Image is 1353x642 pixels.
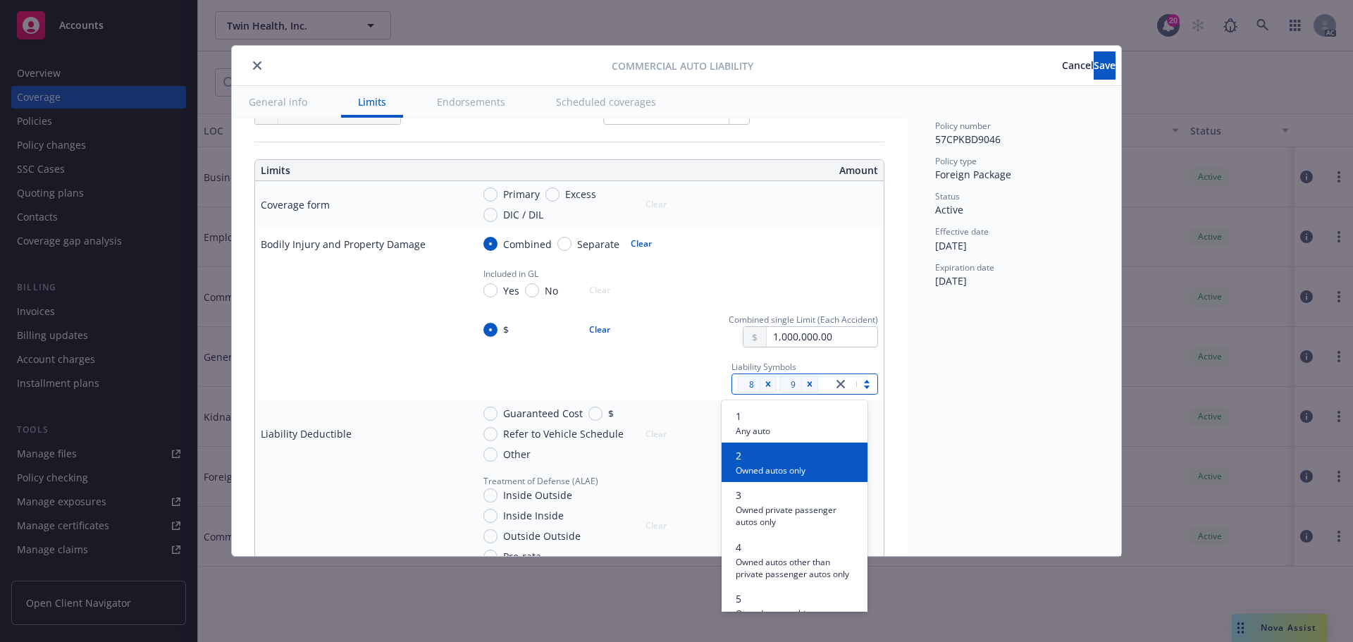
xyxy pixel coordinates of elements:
[503,529,581,543] span: Outside Outside
[736,488,859,502] span: 3
[1062,58,1094,72] span: Cancel
[539,86,673,118] button: Scheduled coverages
[525,283,539,297] input: No
[760,376,777,393] div: Remove [object Object]
[503,447,531,462] span: Other
[749,377,754,392] span: 8
[576,160,884,181] th: Amount
[1062,51,1094,80] button: Cancel
[341,86,403,118] button: Limits
[261,237,426,252] div: Bodily Injury and Property Damage
[731,361,796,373] span: Liability Symbols
[935,155,977,167] span: Policy type
[935,190,960,202] span: Status
[1094,51,1116,80] button: Save
[935,132,1001,146] span: 57CPKBD9046
[622,234,660,254] button: Clear
[736,606,859,631] span: Owned autos subject to no-fault
[503,237,552,252] span: Combined
[503,283,519,298] span: Yes
[767,327,877,347] input: 0.00
[736,448,805,463] span: 2
[612,58,753,73] span: Commercial Auto Liability
[935,203,963,216] span: Active
[581,320,619,340] button: Clear
[557,237,572,251] input: Separate
[503,508,564,523] span: Inside Inside
[729,314,878,326] span: Combined single Limit (Each Accident)
[483,283,498,297] input: Yes
[261,426,352,441] div: Liability Deductible
[736,424,770,437] span: Any auto
[736,555,859,580] span: Owned autos other than private passenger autos only
[483,550,498,564] input: Pro-rata
[736,409,770,424] span: 1
[483,407,498,421] input: Guaranteed Cost
[791,377,796,392] span: 9
[483,447,498,462] input: Other
[503,187,540,202] span: Primary
[743,377,754,392] span: 8
[801,376,818,393] div: Remove [object Object]
[483,529,498,543] input: Outside Outside
[232,86,324,118] button: General info
[249,57,266,74] button: close
[736,591,859,606] span: 5
[483,323,498,337] input: $
[1094,58,1116,72] span: Save
[736,463,805,476] span: Owned autos only
[483,509,498,523] input: Inside Inside
[935,239,967,252] span: [DATE]
[935,168,1011,181] span: Foreign Package
[832,376,849,393] a: close
[935,226,989,237] span: Effective date
[483,237,498,251] input: Combined
[736,540,859,555] span: 4
[545,187,560,202] input: Excess
[483,208,498,222] input: DIC / DIL
[935,261,994,273] span: Expiration date
[503,207,543,222] span: DIC / DIL
[483,475,598,487] span: Treatment of Defense (ALAE)
[935,120,991,132] span: Policy number
[483,488,498,502] input: Inside Outside
[608,406,614,421] span: $
[935,274,967,288] span: [DATE]
[736,502,859,528] span: Owned private passenger autos only
[577,237,619,252] span: Separate
[503,549,541,564] span: Pro-rata
[483,427,498,441] input: Refer to Vehicle Schedule
[483,268,538,280] span: Included in GL
[420,86,522,118] button: Endorsements
[545,283,558,298] span: No
[503,426,624,441] span: Refer to Vehicle Schedule
[255,160,507,181] th: Limits
[261,197,330,212] div: Coverage form
[503,406,583,421] span: Guaranteed Cost
[565,187,596,202] span: Excess
[503,488,572,502] span: Inside Outside
[785,377,796,392] span: 9
[588,407,603,421] input: $
[483,187,498,202] input: Primary
[503,322,509,337] span: $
